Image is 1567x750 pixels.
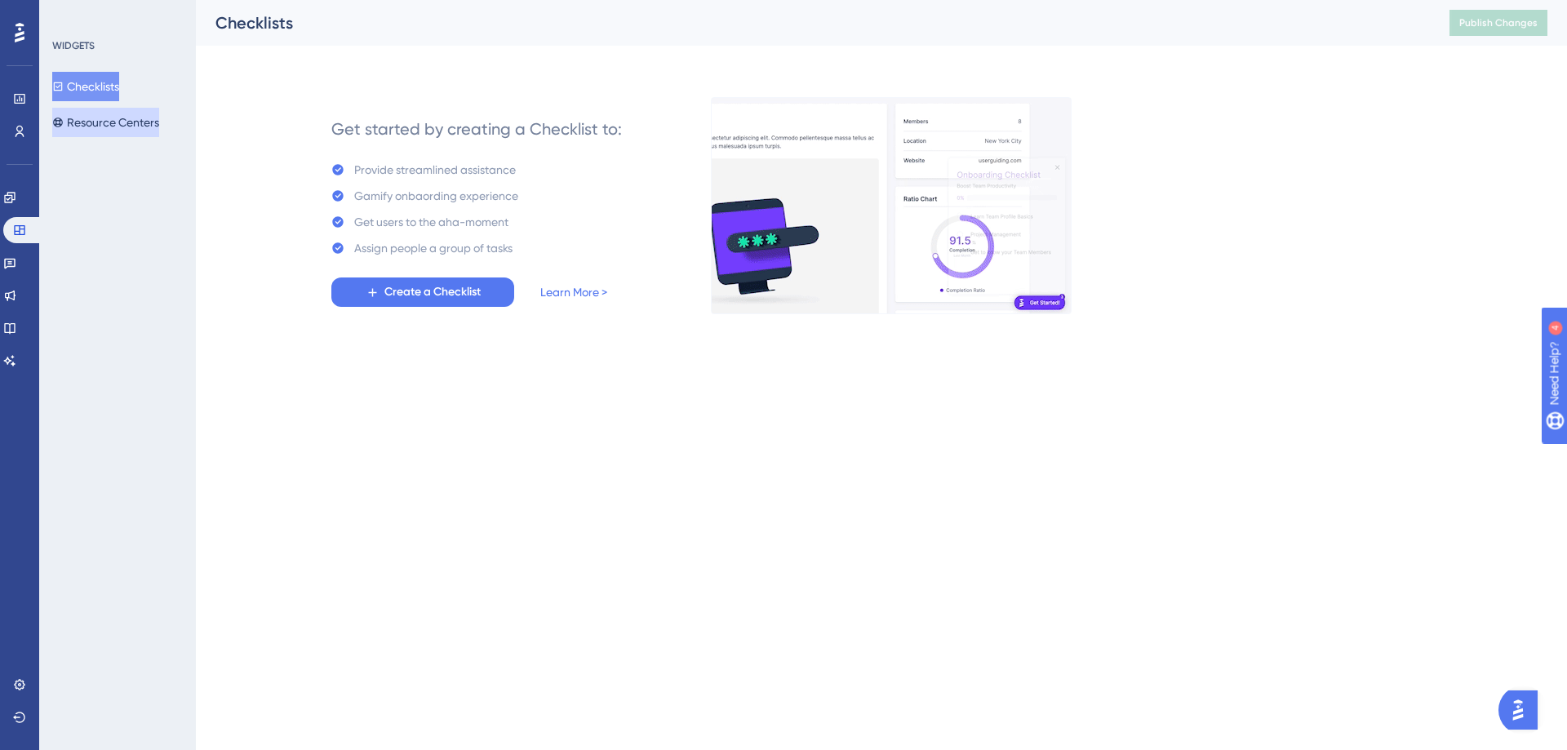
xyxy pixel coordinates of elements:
div: 4 [113,8,118,21]
span: Publish Changes [1459,16,1538,29]
button: Publish Changes [1449,10,1547,36]
iframe: UserGuiding AI Assistant Launcher [1498,686,1547,734]
button: Create a Checklist [331,277,514,307]
button: Resource Centers [52,108,159,137]
div: WIDGETS [52,39,95,52]
div: Get started by creating a Checklist to: [331,118,622,140]
div: Assign people a group of tasks [354,238,513,258]
div: Checklists [215,11,1409,34]
span: Need Help? [38,4,102,24]
img: e28e67207451d1beac2d0b01ddd05b56.gif [711,97,1072,314]
div: Gamify onbaording experience [354,186,518,206]
button: Checklists [52,72,119,101]
div: Provide streamlined assistance [354,160,516,180]
a: Learn More > [540,282,607,302]
span: Create a Checklist [384,282,481,302]
div: Get users to the aha-moment [354,212,508,232]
